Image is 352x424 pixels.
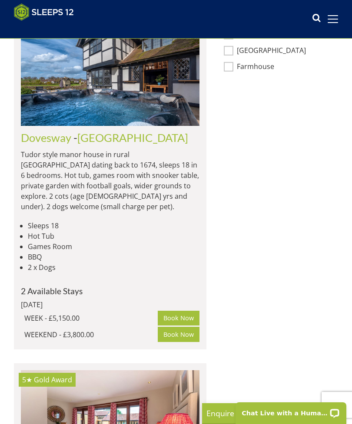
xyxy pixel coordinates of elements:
[21,131,71,144] a: Dovesway
[21,149,199,212] p: Tudor style manor house in rural [GEOGRAPHIC_DATA] dating back to 1674, sleeps 18 in 6 bedrooms. ...
[28,220,199,231] li: Sleeps 18
[158,311,199,325] a: Book Now
[77,131,188,144] a: [GEOGRAPHIC_DATA]
[21,299,199,310] div: [DATE]
[24,313,158,323] div: WEEK - £5,150.00
[28,262,199,273] li: 2 x Dogs
[237,46,331,56] label: [GEOGRAPHIC_DATA]
[34,375,72,385] span: Coat Barn has been awarded a Gold Award by Visit England
[206,408,337,419] p: Enquire Now
[22,375,32,385] span: Coat Barn has a 5 star rating under the Quality in Tourism Scheme
[21,11,199,126] a: 4★ Rated
[28,231,199,241] li: Hot Tub
[237,62,331,72] label: Farmhouse
[28,241,199,252] li: Games Room
[21,286,199,296] h4: 2 Available Stays
[10,26,101,33] iframe: Customer reviews powered by Trustpilot
[230,397,352,424] iframe: LiveChat chat widget
[28,252,199,262] li: BBQ
[24,329,158,340] div: WEEKEND - £3,800.00
[73,131,188,144] span: -
[14,3,74,21] img: Sleeps 12
[158,327,199,342] a: Book Now
[21,11,199,126] img: dovesway-herefordshire-holiday-home-accomodation-sleeping-8.original.jpg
